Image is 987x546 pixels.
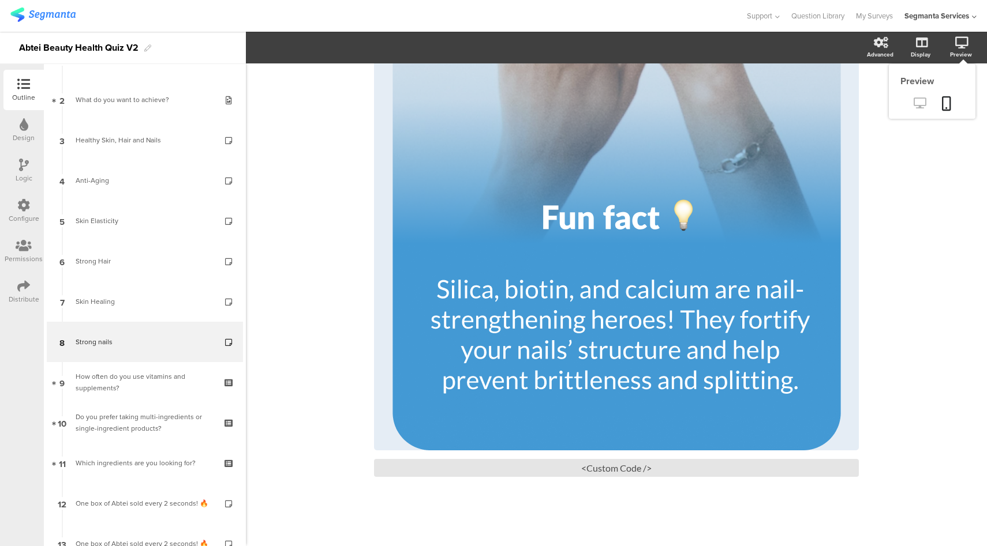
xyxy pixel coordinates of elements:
[47,362,243,402] a: 9 How often do you use vitamins and supplements?
[5,254,43,264] div: Permissions
[59,174,65,187] span: 4
[47,160,243,201] a: 4 Anti-Aging
[59,214,65,227] span: 5
[47,322,243,362] a: 8 Strong nails
[76,371,214,394] div: How often do you use vitamins and supplements?
[76,336,214,348] div: Strong nails
[9,213,39,224] div: Configure
[76,296,214,307] div: Skin Healing
[47,281,243,322] a: 7 Skin Healing
[59,255,65,268] span: 6
[10,7,76,22] img: segmanta logo
[867,50,893,59] div: Advanced
[76,411,214,434] div: Do you prefer taking multi-ingredients or single-ingredient products?
[13,133,35,143] div: Design
[61,53,64,66] span: 1
[76,215,214,227] div: Skin Elasticity
[76,498,214,509] div: One box of Abtei sold every 2 seconds​! 🔥
[59,457,66,469] span: 11
[59,93,65,106] span: 2
[747,10,772,21] span: Support
[911,50,930,59] div: Display
[47,402,243,443] a: 10 Do you prefer taking multi-ingredients or single-ingredient products?
[950,50,972,59] div: Preview
[58,416,66,429] span: 10
[76,255,214,267] div: Strong Hair
[12,92,35,103] div: Outline
[16,173,32,183] div: Logic
[59,336,65,348] span: 8
[76,134,214,146] div: Healthy Skin, Hair and Nails
[47,201,243,241] a: 5 Skin Elasticity
[47,120,243,160] a: 3 Healthy Skin, Hair and Nails
[904,10,969,21] div: Segmanta Services
[47,483,243,524] a: 12 One box of Abtei sold every 2 seconds​! 🔥
[58,497,66,510] span: 12
[47,241,243,281] a: 6 Strong Hair
[19,39,139,57] div: Abtei Beauty Health Quiz V2
[59,134,65,146] span: 3
[59,376,65,389] span: 9
[9,294,39,304] div: Distribute
[47,443,243,483] a: 11 Which ingredients are you looking for?
[76,175,214,186] div: Anti-Aging
[889,74,975,88] div: Preview
[374,459,859,477] div: <Custom Code />
[60,295,65,308] span: 7
[76,457,214,469] div: Which ingredients are you looking for?
[76,94,214,106] div: What do you want to achieve?
[47,80,243,120] a: 2 What do you want to achieve?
